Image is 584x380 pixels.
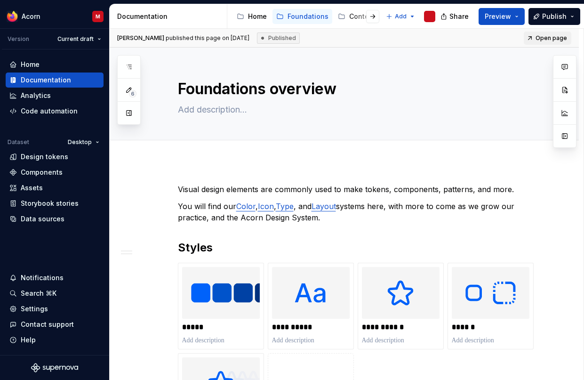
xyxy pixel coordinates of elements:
[6,149,104,164] a: Design tokens
[6,286,104,301] button: Search ⌘K
[178,240,534,255] h2: Styles
[53,32,105,46] button: Current draft
[6,317,104,332] button: Contact support
[117,34,164,41] span: [PERSON_NAME]
[312,202,336,211] a: Layout
[57,35,94,43] span: Current draft
[288,12,328,21] div: Foundations
[21,106,78,116] div: Code automation
[21,199,79,208] div: Storybook stories
[7,11,18,22] img: 894890ef-b4b9-4142-abf4-a08b65caed53.png
[257,32,300,44] div: Published
[31,363,78,372] svg: Supernova Logo
[8,138,29,146] div: Dataset
[64,136,104,149] button: Desktop
[22,12,40,21] div: Acorn
[383,10,418,23] button: Add
[6,88,104,103] a: Analytics
[524,32,571,45] a: Open page
[452,267,529,319] img: c065cd52-94f4-46c1-8c43-54b3d42a436e.png
[272,267,350,319] img: 68f3b50f-bd26-418d-9065-84e229a33bfb.png
[21,214,64,224] div: Data sources
[6,301,104,316] a: Settings
[542,12,567,21] span: Publish
[233,9,271,24] a: Home
[129,90,136,97] span: 6
[334,9,379,24] a: Content
[276,202,294,211] a: Type
[21,320,74,329] div: Contact support
[176,78,532,100] textarea: Foundations overview
[272,9,332,24] a: Foundations
[233,7,381,26] div: Page tree
[362,267,440,319] img: 8b933ffe-999b-45b7-9bb8-b125ae757bb9.png
[117,12,223,21] div: Documentation
[21,75,71,85] div: Documentation
[21,273,64,283] div: Notifications
[6,73,104,88] a: Documentation
[395,13,407,20] span: Add
[6,104,104,119] a: Code automation
[6,165,104,180] a: Components
[178,201,534,223] p: You will find our , , , and systems here, with more to come as we grow our practice, and the Acor...
[21,304,48,314] div: Settings
[21,91,51,100] div: Analytics
[182,267,260,319] img: f770a232-75cd-44fd-826a-f60a1fe64b16.png
[248,12,267,21] div: Home
[449,12,469,21] span: Share
[258,202,274,211] a: Icon
[8,35,29,43] div: Version
[68,138,92,146] span: Desktop
[21,335,36,345] div: Help
[528,8,580,25] button: Publish
[21,168,63,177] div: Components
[485,12,511,21] span: Preview
[117,34,249,42] span: published this page on [DATE]
[21,289,56,298] div: Search ⌘K
[6,332,104,348] button: Help
[96,13,100,20] div: M
[479,8,525,25] button: Preview
[6,57,104,72] a: Home
[236,202,256,211] a: Color
[6,270,104,285] button: Notifications
[2,6,107,26] button: AcornM
[21,152,68,162] div: Design tokens
[178,184,534,195] p: Visual design elements are commonly used to make tokens, components, patterns, and more.
[6,196,104,211] a: Storybook stories
[21,183,43,193] div: Assets
[6,211,104,226] a: Data sources
[21,60,40,69] div: Home
[436,8,475,25] button: Share
[536,34,567,42] span: Open page
[6,180,104,195] a: Assets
